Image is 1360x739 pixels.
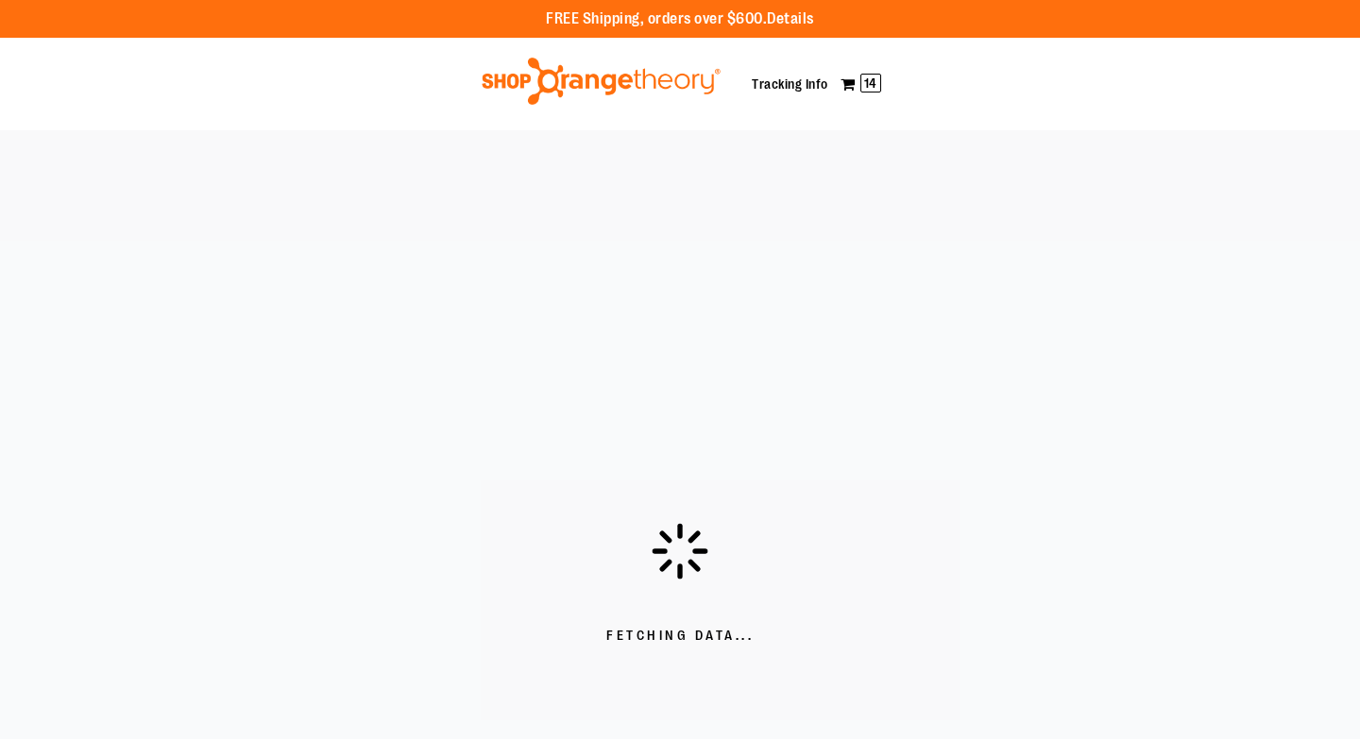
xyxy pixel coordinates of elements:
[606,627,754,646] span: Fetching Data...
[479,58,723,105] img: Shop Orangetheory
[860,74,881,92] span: 14
[752,76,828,92] a: Tracking Info
[767,10,814,27] a: Details
[546,8,814,30] p: FREE Shipping, orders over $600.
